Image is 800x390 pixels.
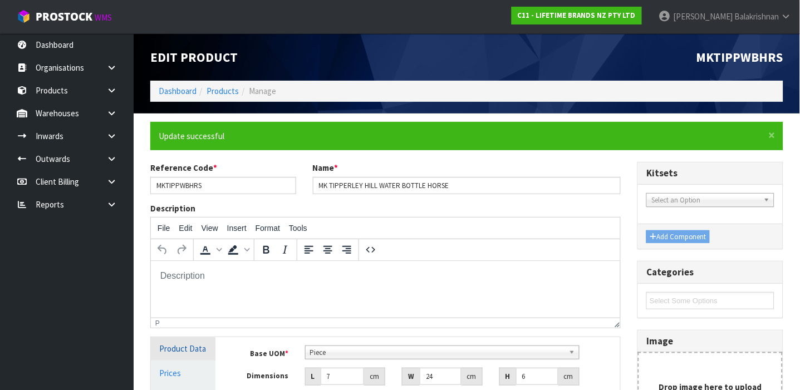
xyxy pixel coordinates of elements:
[420,368,461,385] input: Width
[646,267,774,278] h3: Categories
[232,368,297,382] label: Dimensions
[311,372,315,381] strong: L
[611,318,621,328] div: Resize
[313,177,621,194] input: Name
[696,49,783,65] span: MKTIPPWBHRS
[159,86,197,96] a: Dashboard
[646,168,774,179] h3: Kitsets
[512,7,642,24] a: C11 - LIFETIME BRANDS NZ PTY LTD
[318,240,337,259] button: Align center
[300,240,318,259] button: Align left
[646,336,774,347] h3: Image
[769,127,776,143] span: ×
[36,9,92,24] span: ProStock
[227,224,247,233] span: Insert
[232,345,297,359] label: Base UOM
[361,240,380,259] button: Source code
[172,240,191,259] button: Redo
[462,368,483,386] div: cm
[364,368,385,386] div: cm
[151,362,215,384] a: Prices
[151,337,215,360] a: Product Data
[249,86,276,96] span: Manage
[150,203,195,214] label: Description
[95,12,112,23] small: WMS
[673,11,733,22] span: [PERSON_NAME]
[646,230,710,244] button: Add Component
[155,319,160,327] div: p
[310,346,565,359] span: Piece
[518,11,636,20] strong: C11 - LIFETIME BRANDS NZ PTY LTD
[256,224,280,233] span: Format
[159,131,224,141] span: Update successful
[276,240,295,259] button: Italic
[150,177,296,194] input: Reference Code
[313,162,338,174] label: Name
[224,240,252,259] div: Background color
[153,240,172,259] button: Undo
[516,368,558,385] input: Height
[207,86,239,96] a: Products
[558,368,580,386] div: cm
[651,194,759,207] span: Select an Option
[17,9,31,23] img: cube-alt.png
[735,11,779,22] span: Balakrishnan
[505,372,511,381] strong: H
[257,240,276,259] button: Bold
[408,372,414,381] strong: W
[151,261,620,318] iframe: Rich Text Area. Press ALT-0 for help.
[321,368,364,385] input: Length
[179,224,193,233] span: Edit
[150,162,217,174] label: Reference Code
[202,224,218,233] span: View
[158,224,170,233] span: File
[196,240,224,259] div: Text color
[289,224,307,233] span: Tools
[150,49,238,65] span: Edit Product
[337,240,356,259] button: Align right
